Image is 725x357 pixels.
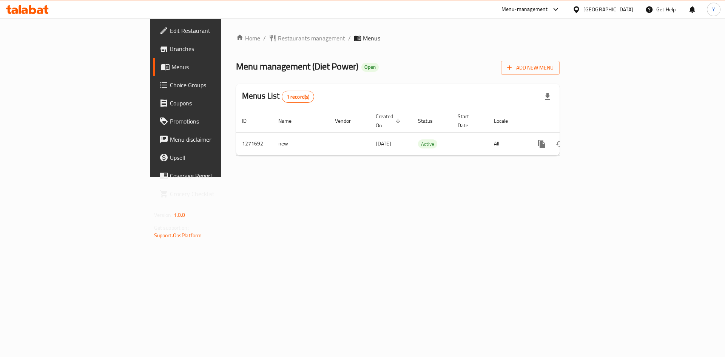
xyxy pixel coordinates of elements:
[153,148,271,167] a: Upsell
[363,34,380,43] span: Menus
[418,140,437,148] span: Active
[583,5,633,14] div: [GEOGRAPHIC_DATA]
[170,26,265,35] span: Edit Restaurant
[153,130,271,148] a: Menu disclaimer
[242,90,314,103] h2: Menus List
[170,171,265,180] span: Coverage Report
[242,116,256,125] span: ID
[418,116,443,125] span: Status
[501,61,560,75] button: Add New Menu
[361,64,379,70] span: Open
[361,63,379,72] div: Open
[269,34,345,43] a: Restaurants management
[551,135,569,153] button: Change Status
[272,132,329,155] td: new
[236,58,358,75] span: Menu management ( Diet Power )
[712,5,715,14] span: Y
[335,116,361,125] span: Vendor
[376,139,391,148] span: [DATE]
[154,230,202,240] a: Support.OpsPlatform
[533,135,551,153] button: more
[236,34,560,43] nav: breadcrumb
[538,88,557,106] div: Export file
[494,116,518,125] span: Locale
[153,112,271,130] a: Promotions
[488,132,527,155] td: All
[507,63,554,73] span: Add New Menu
[348,34,351,43] li: /
[527,110,611,133] th: Actions
[153,22,271,40] a: Edit Restaurant
[171,62,265,71] span: Menus
[458,112,479,130] span: Start Date
[170,80,265,90] span: Choice Groups
[153,58,271,76] a: Menus
[170,135,265,144] span: Menu disclaimer
[153,40,271,58] a: Branches
[153,167,271,185] a: Coverage Report
[282,93,314,100] span: 1 record(s)
[501,5,548,14] div: Menu-management
[418,139,437,148] div: Active
[452,132,488,155] td: -
[174,210,185,220] span: 1.0.0
[236,110,611,156] table: enhanced table
[170,99,265,108] span: Coupons
[376,112,403,130] span: Created On
[153,76,271,94] a: Choice Groups
[170,189,265,198] span: Grocery Checklist
[153,185,271,203] a: Grocery Checklist
[278,116,301,125] span: Name
[154,210,173,220] span: Version:
[278,34,345,43] span: Restaurants management
[153,94,271,112] a: Coupons
[170,117,265,126] span: Promotions
[282,91,315,103] div: Total records count
[170,153,265,162] span: Upsell
[170,44,265,53] span: Branches
[154,223,189,233] span: Get support on:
